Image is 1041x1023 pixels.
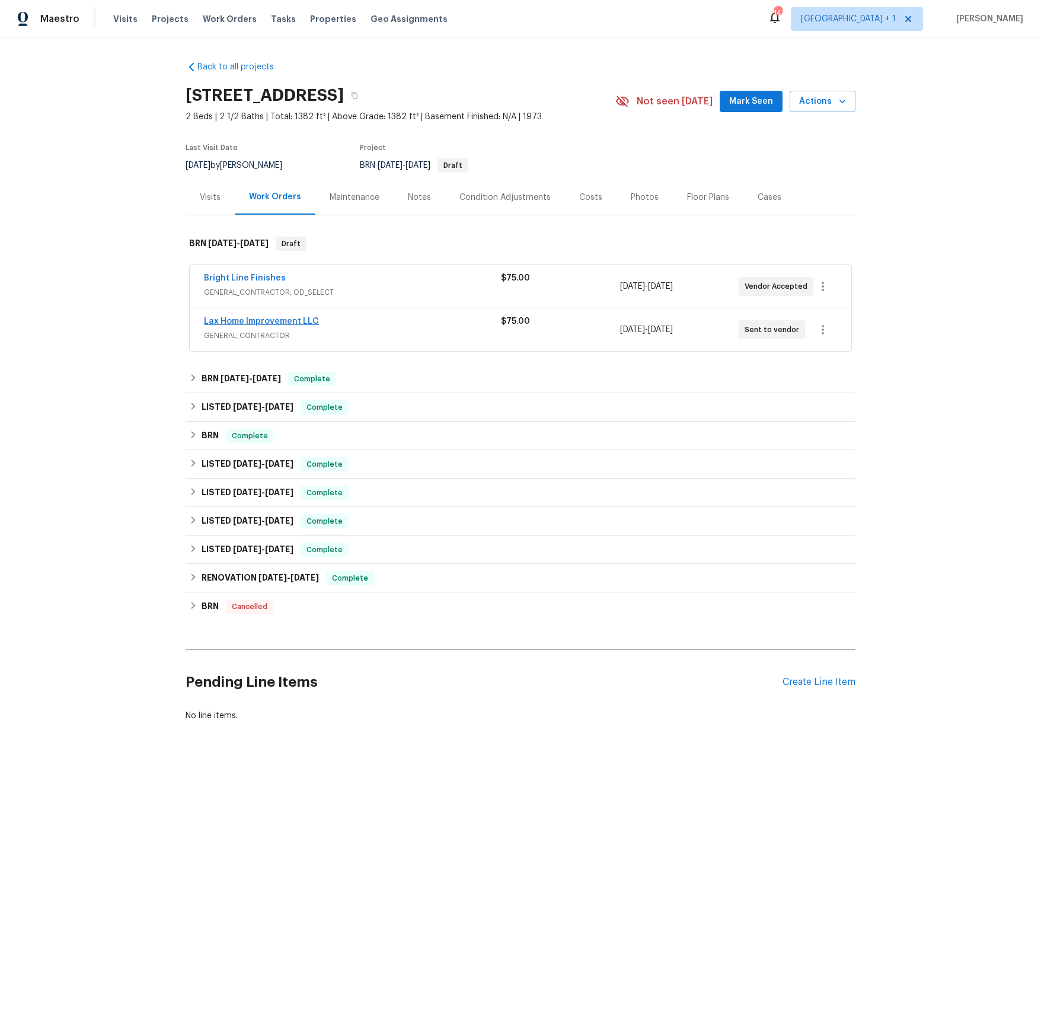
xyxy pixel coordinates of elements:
span: - [221,374,281,383]
span: [DATE] [265,545,293,553]
div: LISTED [DATE]-[DATE]Complete [186,536,855,564]
h6: BRN [202,600,219,614]
div: LISTED [DATE]-[DATE]Complete [186,479,855,507]
span: [GEOGRAPHIC_DATA] + 1 [801,13,896,25]
span: - [233,545,293,553]
span: Projects [152,13,189,25]
span: Draft [277,238,305,250]
span: BRN [360,161,468,170]
a: Bright Line Finishes [204,274,286,282]
span: Complete [289,373,335,385]
div: Floor Plans [687,192,729,203]
div: No line items. [186,710,855,722]
span: - [620,281,673,292]
span: Complete [302,544,347,556]
span: Work Orders [203,13,257,25]
span: [DATE] [405,161,430,170]
div: Create Line Item [783,677,855,688]
div: BRN [DATE]-[DATE]Complete [186,365,855,393]
h2: Pending Line Items [186,655,783,710]
div: Maintenance [330,192,379,203]
span: [DATE] [265,460,293,468]
span: [DATE] [265,517,293,525]
button: Mark Seen [720,91,783,113]
span: Draft [439,162,467,169]
span: - [258,573,319,582]
span: Complete [302,515,347,527]
span: [DATE] [265,403,293,411]
span: Sent to vendor [745,324,804,336]
span: Last Visit Date [186,144,238,151]
div: Visits [200,192,221,203]
span: Maestro [40,13,79,25]
span: Actions [799,94,846,109]
span: - [620,324,673,336]
h6: LISTED [202,514,293,528]
span: [DATE] [240,239,269,247]
span: [DATE] [233,460,261,468]
span: - [233,403,293,411]
div: LISTED [DATE]-[DATE]Complete [186,507,855,536]
h6: LISTED [202,457,293,471]
span: [DATE] [620,282,645,291]
span: [DATE] [265,488,293,496]
div: Notes [408,192,431,203]
span: - [233,517,293,525]
h6: BRN [202,372,281,386]
h6: LISTED [202,400,293,415]
span: GENERAL_CONTRACTOR [204,330,501,342]
span: [DATE] [648,282,673,291]
span: [DATE] [253,374,281,383]
span: - [233,488,293,496]
a: Lax Home Improvement LLC [204,317,319,326]
div: Photos [631,192,659,203]
div: 141 [774,7,782,19]
span: [DATE] [233,488,261,496]
button: Copy Address [344,85,365,106]
h6: BRN [189,237,269,251]
span: [DATE] [233,545,261,553]
div: by [PERSON_NAME] [186,158,296,173]
h6: LISTED [202,486,293,500]
h6: BRN [202,429,219,443]
span: Not seen [DATE] [637,95,713,107]
span: Complete [227,430,273,442]
span: - [378,161,430,170]
span: Cancelled [227,601,272,613]
span: $75.00 [501,317,530,326]
span: Visits [113,13,138,25]
span: [DATE] [258,573,287,582]
div: RENOVATION [DATE]-[DATE]Complete [186,564,855,592]
div: BRN Cancelled [186,592,855,621]
span: Complete [302,458,347,470]
a: Back to all projects [186,61,299,73]
span: 2 Beds | 2 1/2 Baths | Total: 1382 ft² | Above Grade: 1382 ft² | Basement Finished: N/A | 1973 [186,111,615,123]
div: Cases [758,192,781,203]
div: BRN [DATE]-[DATE]Draft [186,225,855,263]
span: [DATE] [620,326,645,334]
span: Properties [310,13,356,25]
span: Complete [302,401,347,413]
span: [DATE] [378,161,403,170]
span: - [233,460,293,468]
span: [DATE] [290,573,319,582]
span: [DATE] [233,403,261,411]
span: $75.00 [501,274,530,282]
span: Mark Seen [729,94,773,109]
span: [DATE] [221,374,249,383]
span: [DATE] [186,161,210,170]
div: LISTED [DATE]-[DATE]Complete [186,450,855,479]
button: Actions [790,91,855,113]
span: Tasks [271,15,296,23]
span: [DATE] [233,517,261,525]
div: Work Orders [249,191,301,203]
span: Project [360,144,386,151]
div: BRN Complete [186,422,855,450]
h6: RENOVATION [202,571,319,585]
span: Complete [302,487,347,499]
span: GENERAL_CONTRACTOR, OD_SELECT [204,286,501,298]
span: [DATE] [648,326,673,334]
span: Vendor Accepted [745,281,812,292]
span: Geo Assignments [371,13,448,25]
span: [PERSON_NAME] [951,13,1023,25]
